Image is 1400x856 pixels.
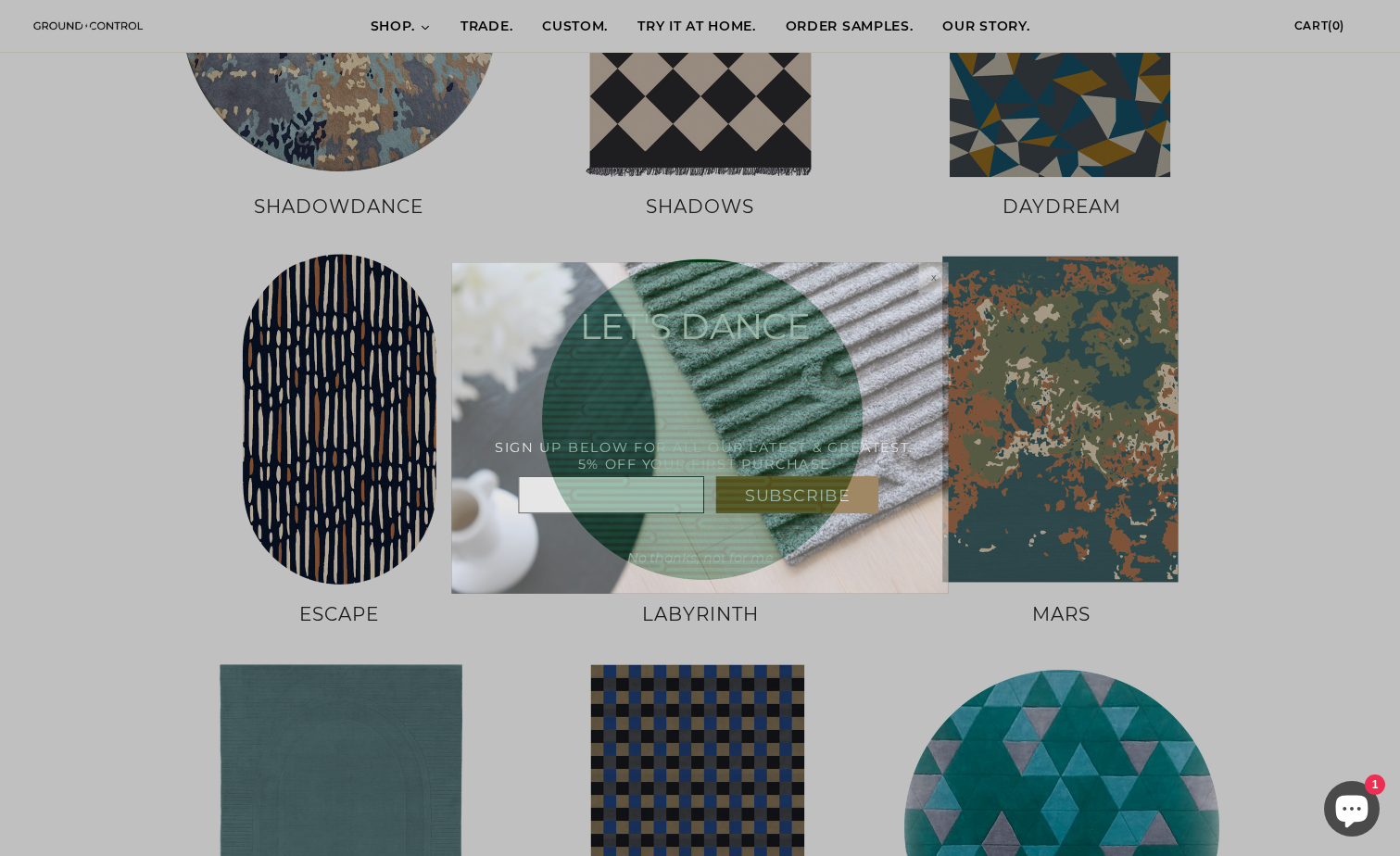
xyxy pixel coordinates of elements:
[495,440,913,472] span: SIGN UP BELOW FOR ALL OUR LATEST & GREATEST. 5% OFF YOUR FIRST PURCHASE
[580,305,810,347] span: LET'S DANCE
[716,476,879,513] div: SUBSCRIBE
[931,271,937,283] span: x
[601,543,799,573] div: No thanks, not for me
[1318,781,1385,841] inbox-online-store-chat: Shopify online store chat
[919,262,949,292] div: x
[627,549,774,566] span: No thanks, not for me
[519,476,704,513] input: Email Address
[745,485,851,505] span: SUBSCRIBE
